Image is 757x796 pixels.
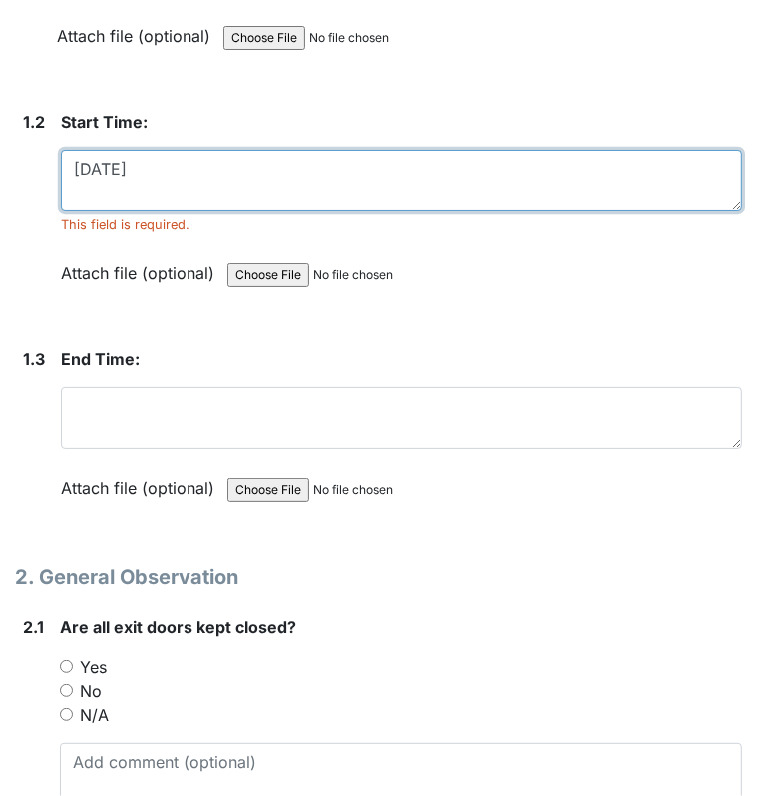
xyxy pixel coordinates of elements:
[61,349,140,369] span: End Time:
[23,615,44,639] label: 2.1
[61,465,222,500] label: Attach file (optional)
[80,655,107,679] label: Yes
[60,617,296,637] span: Are all exit doors kept closed?
[23,347,45,371] label: 1.3
[15,562,742,592] h1: 2. General Observation
[61,215,742,234] div: This field is required.
[80,679,102,703] label: No
[23,110,45,134] label: 1.2
[60,660,73,673] input: Yes
[61,250,222,285] label: Attach file (optional)
[80,703,109,727] label: N/A
[60,684,73,697] input: No
[57,13,218,48] label: Attach file (optional)
[61,112,148,132] span: Start Time:
[60,708,73,721] input: N/A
